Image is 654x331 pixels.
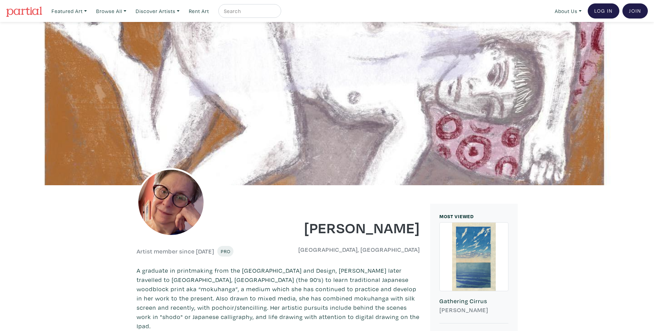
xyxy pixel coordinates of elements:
[223,7,275,15] input: Search
[283,246,420,253] h6: [GEOGRAPHIC_DATA], [GEOGRAPHIC_DATA]
[137,168,205,237] img: phpThumb.php
[186,4,212,18] a: Rent Art
[439,213,474,220] small: MOST VIEWED
[220,248,230,255] span: Pro
[588,3,619,19] a: Log In
[622,3,648,19] a: Join
[439,222,508,323] a: Gathering Cirrus [PERSON_NAME]
[48,4,90,18] a: Featured Art
[283,218,420,237] h1: [PERSON_NAME]
[137,266,420,331] p: A graduate in printmaking from the [GEOGRAPHIC_DATA] and Design, [PERSON_NAME] later travelled to...
[439,306,508,314] h6: [PERSON_NAME]
[133,4,183,18] a: Discover Artists
[137,248,214,255] h6: Artist member since [DATE]
[439,297,508,305] h6: Gathering Cirrus
[552,4,585,18] a: About Us
[93,4,129,18] a: Browse All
